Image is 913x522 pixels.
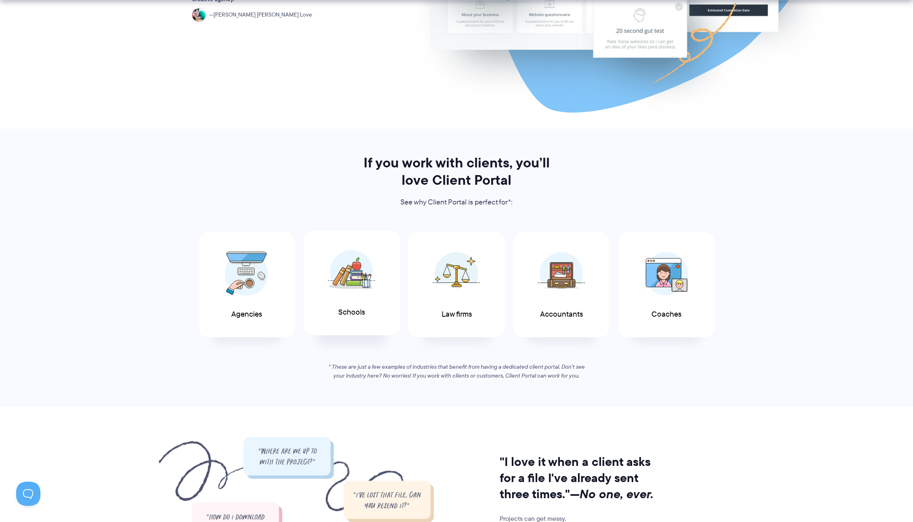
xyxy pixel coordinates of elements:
[231,310,262,319] span: Agencies
[304,230,400,336] a: Schools
[618,232,714,338] a: Coaches
[442,310,472,319] span: Law firms
[329,363,585,380] em: * These are just a few examples of industries that benefit from having a dedicated client portal....
[338,308,365,317] span: Schools
[209,10,312,19] span: [PERSON_NAME] [PERSON_NAME] Love
[570,485,653,503] i: —No one, ever.
[352,196,561,209] p: See why Client Portal is perfect for*:
[651,310,681,319] span: Coaches
[199,232,295,338] a: Agencies
[352,154,561,189] h2: If you work with clients, you’ll love Client Portal
[16,482,40,506] iframe: Toggle Customer Support
[513,232,609,338] a: Accountants
[408,232,505,338] a: Law firms
[540,310,583,319] span: Accountants
[500,454,664,502] h2: "I love it when a client asks for a file I've already sent three times."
